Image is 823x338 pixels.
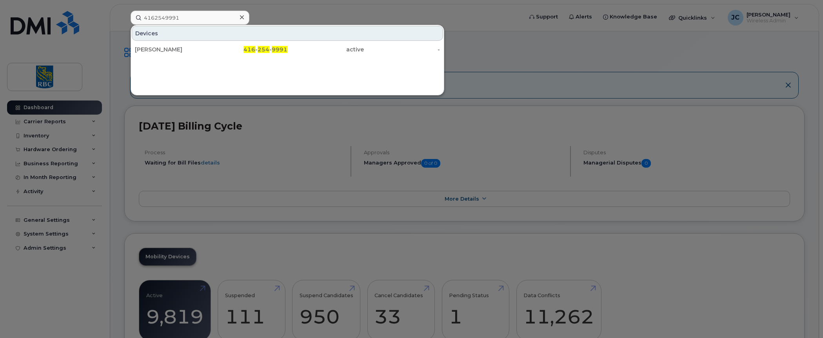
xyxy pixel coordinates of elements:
[287,46,364,53] div: active
[132,26,443,41] div: Devices
[364,46,440,53] div: -
[272,46,287,53] span: 9991
[135,46,211,53] div: [PERSON_NAME]
[258,46,269,53] span: 254
[132,42,443,57] a: [PERSON_NAME]416-254-9991active-
[211,46,288,53] div: - -
[243,46,255,53] span: 416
